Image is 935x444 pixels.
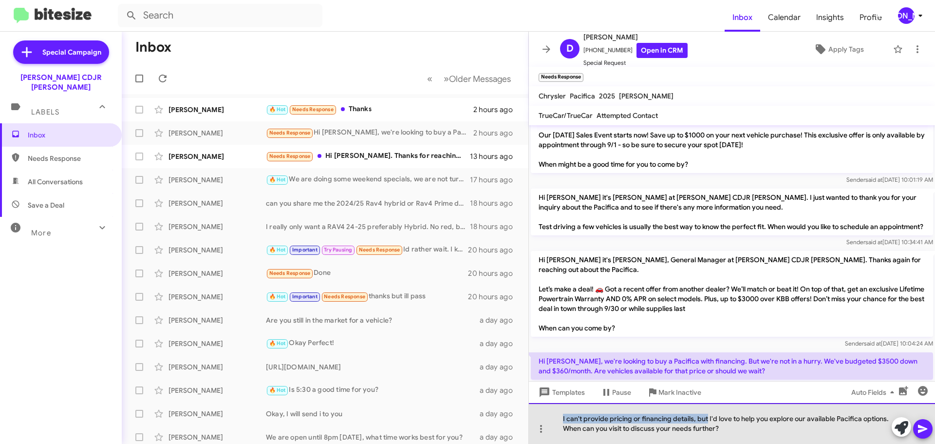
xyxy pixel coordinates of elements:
[865,176,882,183] span: said at
[135,39,171,55] h1: Inbox
[846,176,933,183] span: Sender [DATE] 10:01:19 AM
[851,384,898,401] span: Auto Fields
[529,384,593,401] button: Templates
[529,403,935,444] div: I can't provide pricing or financing details, but I'd love to help you explore our available Paci...
[599,92,615,100] span: 2025
[266,104,473,115] div: Thanks
[531,352,933,380] p: Hi [PERSON_NAME], we're looking to buy a Pacifica with financing. But we're not in a hurry. We've...
[636,43,688,58] a: Open in CRM
[725,3,760,32] a: Inbox
[292,247,318,253] span: Important
[168,175,266,185] div: [PERSON_NAME]
[266,291,468,302] div: thanks but ill pass
[531,189,933,235] p: Hi [PERSON_NAME] it's [PERSON_NAME] at [PERSON_NAME] CDJR [PERSON_NAME]. I just wanted to thank y...
[570,92,595,100] span: Pacifica
[168,152,266,161] div: [PERSON_NAME]
[539,111,593,120] span: TrueCar/TrueCar
[658,384,701,401] span: Mark Inactive
[266,127,473,138] div: Hi [PERSON_NAME], we're looking to buy a Pacifica with financing. But we're not in a hurry. We've...
[480,362,521,372] div: a day ago
[266,315,480,325] div: Are you still in the market for a vehicle?
[890,7,924,24] button: [PERSON_NAME]
[269,106,286,113] span: 🔥 Hot
[444,73,449,85] span: »
[480,339,521,348] div: a day ago
[612,384,631,401] span: Pause
[168,128,266,138] div: [PERSON_NAME]
[438,69,517,89] button: Next
[266,198,470,208] div: can you share me the 2024/25 Rav4 hybrid or Rav4 Prime details on your lot
[266,268,468,279] div: Done
[31,229,51,237] span: More
[168,409,266,419] div: [PERSON_NAME]
[473,128,521,138] div: 2 hours ago
[269,293,286,300] span: 🔥 Hot
[168,222,266,232] div: [PERSON_NAME]
[266,151,470,162] div: Hi [PERSON_NAME]. Thanks for reaching out. Not currently in the market, but when we trade in our ...
[359,247,400,253] span: Needs Response
[13,40,109,64] a: Special Campaign
[760,3,808,32] a: Calendar
[269,387,286,393] span: 🔥 Hot
[266,338,480,349] div: Okay Perfect!
[593,384,639,401] button: Pause
[619,92,673,100] span: [PERSON_NAME]
[168,432,266,442] div: [PERSON_NAME]
[168,292,266,302] div: [PERSON_NAME]
[28,200,64,210] span: Save a Deal
[480,409,521,419] div: a day ago
[480,386,521,395] div: a day ago
[539,73,583,82] small: Needs Response
[539,92,566,100] span: Chrysler
[449,74,511,84] span: Older Messages
[168,269,266,278] div: [PERSON_NAME]
[168,386,266,395] div: [PERSON_NAME]
[168,105,266,115] div: [PERSON_NAME]
[168,198,266,208] div: [PERSON_NAME]
[266,432,480,442] div: We are open until 8pm [DATE], what time works best for you?
[808,3,852,32] a: Insights
[168,315,266,325] div: [PERSON_NAME]
[421,69,438,89] button: Previous
[473,105,521,115] div: 2 hours ago
[269,270,311,276] span: Needs Response
[31,108,59,116] span: Labels
[470,152,521,161] div: 13 hours ago
[269,176,286,183] span: 🔥 Hot
[843,384,906,401] button: Auto Fields
[531,97,933,173] p: Hi [PERSON_NAME] it's [PERSON_NAME], General Manager at [PERSON_NAME] CDJR [PERSON_NAME]. Thanks ...
[292,293,318,300] span: Important
[470,222,521,232] div: 18 hours ago
[846,238,933,246] span: Sender [DATE] 10:34:41 AM
[845,340,933,347] span: Sender [DATE] 10:04:24 AM
[470,198,521,208] div: 18 hours ago
[118,4,322,27] input: Search
[583,43,688,58] span: [PHONE_NUMBER]
[28,130,111,140] span: Inbox
[864,340,881,347] span: said at
[470,175,521,185] div: 17 hours ago
[468,292,521,302] div: 20 hours ago
[269,247,286,253] span: 🔥 Hot
[583,58,688,68] span: Special Request
[269,130,311,136] span: Needs Response
[168,362,266,372] div: [PERSON_NAME]
[168,339,266,348] div: [PERSON_NAME]
[292,106,334,113] span: Needs Response
[269,340,286,347] span: 🔥 Hot
[266,362,480,372] div: [URL][DOMAIN_NAME]
[566,41,574,57] span: D
[266,244,468,255] div: Id rather wait. I know what I want and am not going to settle. Thank you though. Ill reach out ar...
[266,385,480,396] div: Is 5:30 a good time for you?
[583,31,688,43] span: [PERSON_NAME]
[266,174,470,185] div: We are doing some weekend specials, we are not turning down any reasonable offer on it. Can you c...
[898,7,915,24] div: [PERSON_NAME]
[788,40,888,58] button: Apply Tags
[597,111,658,120] span: Attempted Contact
[269,153,311,159] span: Needs Response
[480,432,521,442] div: a day ago
[324,247,352,253] span: Try Pausing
